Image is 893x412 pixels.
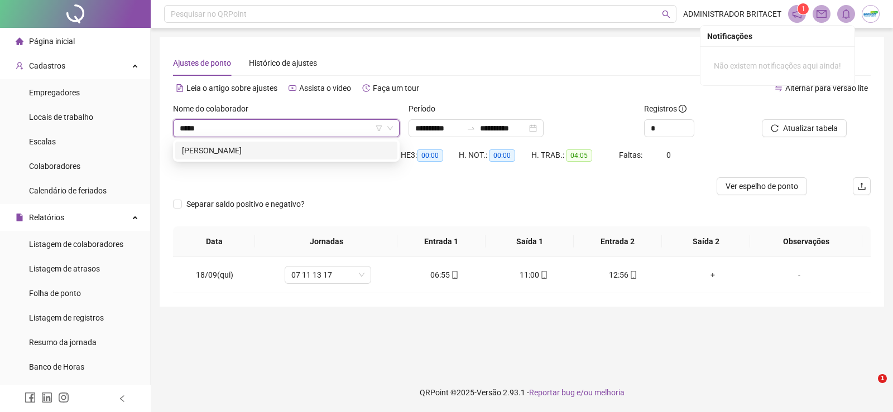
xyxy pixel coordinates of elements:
[801,5,805,13] span: 1
[249,59,317,67] span: Histórico de ajustes
[566,149,592,162] span: 04:05
[182,198,309,210] span: Separar saldo positivo e negativo?
[373,84,419,93] span: Faça um tour
[29,362,84,371] span: Banco de Horas
[173,226,255,257] th: Data
[531,149,618,162] div: H. TRAB.:
[792,9,802,19] span: notification
[58,392,69,403] span: instagram
[29,240,123,249] span: Listagem de colaboradores
[750,226,862,257] th: Observações
[409,103,443,115] label: Período
[196,270,233,279] span: 18/09(qui)
[798,3,809,14] sup: 1
[362,84,370,92] span: history
[29,113,93,122] span: Locais de trabalho
[683,8,781,20] span: ADMINISTRADOR BRITACET
[16,214,23,221] span: file
[489,149,515,162] span: 00:00
[118,395,126,403] span: left
[16,37,23,45] span: home
[29,37,75,46] span: Página inicial
[619,151,644,159] span: Faltas:
[467,124,476,133] span: swap-right
[41,392,52,403] span: linkedin
[628,271,637,279] span: mobile
[817,9,827,19] span: mail
[29,88,80,97] span: Empregadores
[783,122,838,134] span: Atualizar tabela
[717,177,807,195] button: Ver espelho de ponto
[16,62,23,70] span: user-add
[29,313,104,322] span: Listagem de registros
[726,180,798,192] span: Ver espelho de ponto
[588,269,659,281] div: 12:56
[29,213,64,222] span: Relatórios
[662,226,750,257] th: Saída 2
[29,264,100,273] span: Listagem de atrasos
[467,124,476,133] span: to
[477,388,501,397] span: Versão
[644,103,686,115] span: Registros
[707,30,848,42] div: Notificações
[299,84,351,93] span: Assista o vídeo
[450,271,459,279] span: mobile
[151,373,893,412] footer: QRPoint © 2025 - 2.93.1 -
[666,151,671,159] span: 0
[714,61,841,70] span: Não existem notificações aqui ainda!
[841,9,851,19] span: bell
[175,142,397,159] div: RENAN DE OLIVEIRA SILVA
[409,269,481,281] div: 06:55
[529,388,625,397] span: Reportar bug e/ou melhoria
[29,162,80,171] span: Colaboradores
[766,269,832,281] div: -
[417,149,443,162] span: 00:00
[25,392,36,403] span: facebook
[182,144,391,157] div: [PERSON_NAME]
[679,105,686,113] span: info-circle
[173,103,256,115] label: Nome do colaborador
[29,186,107,195] span: Calendário de feriados
[176,84,184,92] span: file-text
[762,119,847,137] button: Atualizar tabela
[289,84,296,92] span: youtube
[878,374,887,383] span: 1
[173,59,231,67] span: Ajustes de ponto
[376,125,382,132] span: filter
[785,84,868,93] span: Alternar para versão lite
[677,269,748,281] div: +
[291,266,364,283] span: 07 11 13 17
[862,6,879,22] img: 73035
[397,226,486,257] th: Entrada 1
[29,289,81,298] span: Folha de ponto
[662,10,670,18] span: search
[759,235,853,248] span: Observações
[29,338,97,347] span: Resumo da jornada
[855,374,882,401] iframe: Intercom live chat
[539,271,548,279] span: mobile
[255,226,397,257] th: Jornadas
[771,124,779,132] span: reload
[857,182,866,191] span: upload
[775,84,782,92] span: swap
[387,125,393,132] span: down
[401,149,459,162] div: HE 3:
[29,137,56,146] span: Escalas
[574,226,662,257] th: Entrada 2
[186,84,277,93] span: Leia o artigo sobre ajustes
[486,226,574,257] th: Saída 1
[498,269,570,281] div: 11:00
[29,61,65,70] span: Cadastros
[459,149,531,162] div: H. NOT.:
